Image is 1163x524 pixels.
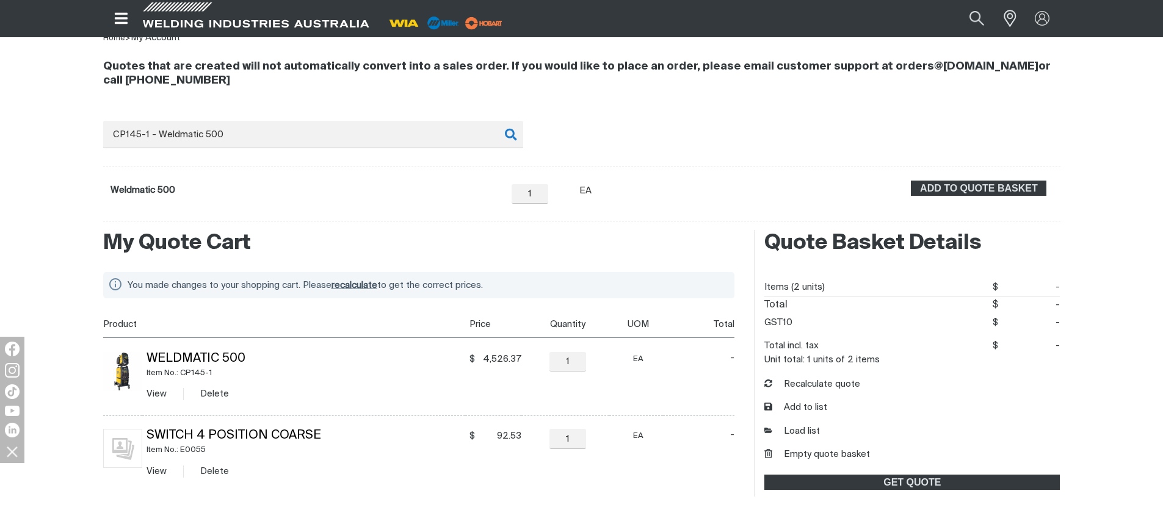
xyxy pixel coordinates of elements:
[5,406,20,416] img: YouTube
[111,185,175,195] a: Weldmatic 500
[956,5,998,32] button: Search products
[103,121,1060,221] div: Product or group for quick order
[479,353,521,365] span: 4,526.37
[462,18,506,27] a: miller
[200,387,229,401] button: Delete Weldmatic 500
[332,281,377,290] span: recalculate cart
[993,282,998,292] span: $
[103,230,735,257] h2: My Quote Cart
[998,278,1060,296] span: -
[103,34,125,42] a: Home
[614,429,663,443] div: EA
[766,475,1059,490] span: GET QUOTE
[147,467,167,476] a: View Switch 4 Position Coarse
[2,441,23,462] img: hide socials
[103,352,142,391] img: Weldmatic 500
[614,352,663,366] div: EA
[147,366,465,380] div: Item No.: CP145-1
[764,230,1060,257] h2: Quote Basket Details
[764,425,820,439] a: Load list
[479,430,521,442] span: 92.53
[5,342,20,356] img: Facebook
[103,310,465,338] th: Product
[911,181,1046,196] button: Add Weldmatic 500 to the shopping cart
[103,429,142,468] img: No image for this product
[125,34,131,42] span: >
[998,314,1060,332] span: -
[521,310,609,338] th: Quantity
[764,297,788,314] dt: Total
[998,297,1060,314] span: -
[147,443,465,457] div: Item No.: E0055
[5,423,20,437] img: LinkedIn
[993,318,998,327] span: $
[692,352,734,364] span: -
[147,353,245,365] a: Weldmatic 500
[992,300,998,310] span: $
[764,337,819,355] dt: Total incl. tax
[128,277,720,293] div: You made changes to your shopping cart. Please to get the correct prices.
[764,378,860,392] button: Recalculate quote
[912,181,1045,196] span: ADD TO QUOTE BASKET
[200,464,229,478] button: Delete Switch 4 Position Coarse
[934,61,1038,72] a: @[DOMAIN_NAME]
[469,353,475,365] span: $
[764,355,880,364] dt: Unit total: 1 units of 2 items
[103,60,1060,88] h4: Quotes that are created will not automatically convert into a sales order. If you would like to p...
[103,121,523,148] input: Product name or item number...
[579,184,593,198] div: EA
[5,363,20,378] img: Instagram
[609,310,663,338] th: UOM
[462,14,506,32] img: miller
[764,314,792,332] dt: GST10
[692,429,734,441] span: -
[998,337,1060,355] span: -
[131,33,180,42] a: My Account
[764,401,827,415] button: Add to list
[469,430,475,442] span: $
[764,448,870,462] button: Empty quote basket
[147,429,321,442] a: Switch 4 Position Coarse
[147,389,167,398] a: View Weldmatic 500
[465,310,521,338] th: Price
[764,475,1060,490] a: GET QUOTE
[764,278,825,296] dt: Items (2 units)
[663,310,735,338] th: Total
[940,5,997,32] input: Product name or item number...
[993,341,998,350] span: $
[5,384,20,399] img: TikTok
